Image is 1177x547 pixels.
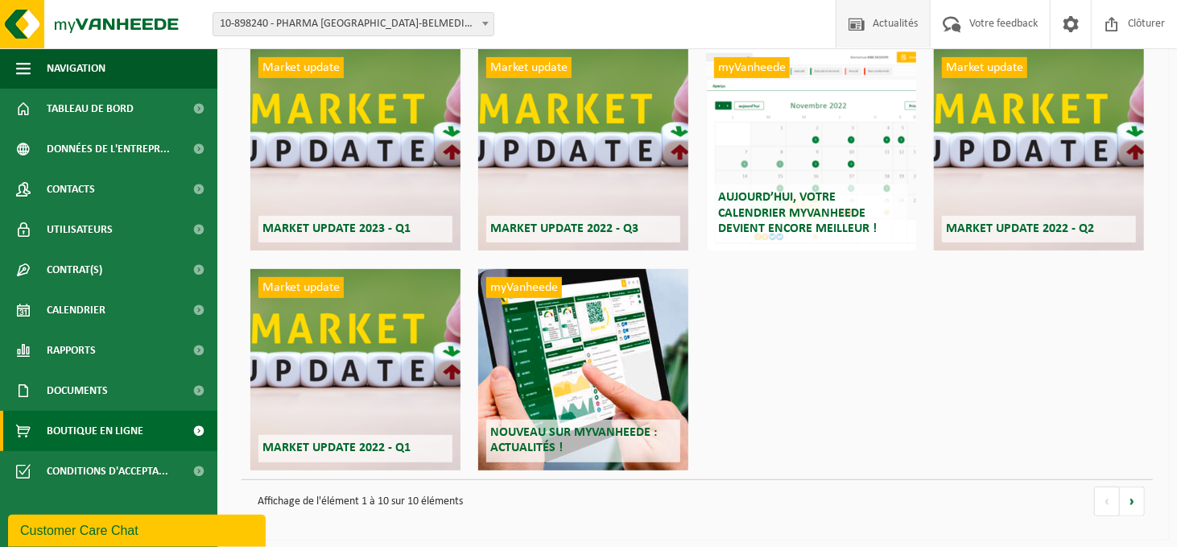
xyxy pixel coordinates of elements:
span: 10-898240 - PHARMA BELGIUM-BELMEDIS HOUDENG - HOUDENG-AIMERIES [213,12,494,36]
span: myVanheede [486,277,562,298]
a: Market update Market update 2023 - Q1 [250,49,460,251]
span: Market update [486,57,572,78]
span: Contacts [47,169,95,209]
a: Market update Market update 2022 - Q2 [934,49,1143,251]
span: Market update 2022 - Q2 [946,222,1094,235]
span: Market update [942,57,1027,78]
span: Market update [258,277,344,298]
span: Market update [258,57,344,78]
span: Market update 2022 - Q1 [262,441,411,454]
a: Market update Market update 2022 - Q1 [250,269,460,470]
a: Market update Market update 2022 - Q3 [478,49,688,251]
span: Boutique en ligne [47,411,143,451]
span: Market update 2023 - Q1 [262,222,411,235]
a: myVanheede Nouveau sur myVanheede : Actualités ! [478,269,688,470]
span: myVanheede [714,57,790,78]
span: Navigation [47,48,105,89]
span: Nouveau sur myVanheede : Actualités ! [490,426,657,454]
span: Contrat(s) [47,250,102,290]
a: vorige [1094,487,1120,516]
span: Données de l'entrepr... [47,129,170,169]
p: Affichage de l'élément 1 à 10 sur 10 éléments [250,488,1078,516]
span: Conditions d'accepta... [47,451,168,491]
span: Market update 2022 - Q3 [490,222,638,235]
a: myVanheede Aujourd’hui, votre calendrier myVanheede devient encore meilleur ! [706,49,915,251]
a: volgende [1120,487,1145,516]
span: Aujourd’hui, votre calendrier myVanheede devient encore meilleur ! [718,191,877,234]
span: 10-898240 - PHARMA BELGIUM-BELMEDIS HOUDENG - HOUDENG-AIMERIES [213,13,494,35]
span: Rapports [47,330,96,371]
iframe: chat widget [8,512,269,547]
span: Utilisateurs [47,209,113,250]
span: Tableau de bord [47,89,134,129]
span: Documents [47,371,108,411]
span: Calendrier [47,290,105,330]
